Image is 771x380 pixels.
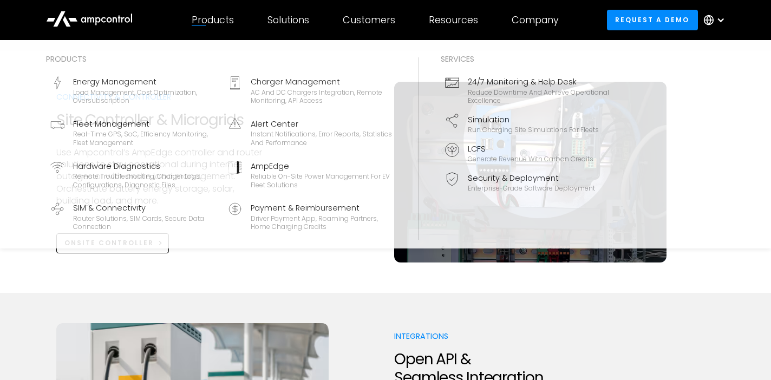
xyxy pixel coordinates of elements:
div: Products [192,14,234,26]
div: Generate revenue with carbon credits [468,155,593,163]
a: Request a demo [607,10,698,30]
div: Load management, cost optimization, oversubscription [73,88,215,105]
a: Charger ManagementAC and DC chargers integration, remote monitoring, API access [224,71,397,109]
div: SIM & Connectivity [73,202,215,214]
div: 24/7 Monitoring & Help Desk [468,76,610,88]
div: Run charging site simulations for fleets [468,126,599,134]
div: Solutions [267,14,309,26]
div: AC and DC chargers integration, remote monitoring, API access [251,88,393,105]
a: Fleet ManagementReal-time GPS, SoC, efficiency monitoring, fleet management [46,114,219,152]
div: Enterprise-grade software deployment [468,184,595,193]
a: AmpEdgeReliable On-site Power Management for EV Fleet Solutions [224,156,397,194]
div: Alert Center [251,118,393,130]
div: Charger Management [251,76,393,88]
a: Payment & ReimbursementDriver Payment App, Roaming Partners, Home Charging Credits [224,198,397,235]
a: Energy ManagementLoad management, cost optimization, oversubscription [46,71,219,109]
div: Customers [343,14,395,26]
div: Instant notifications, error reports, statistics and performance [251,130,393,147]
a: SIM & ConnectivityRouter Solutions, SIM Cards, Secure Data Connection [46,198,219,235]
p: Integrations [394,331,603,342]
a: Hardware DiagnosticsRemote troubleshooting, charger logs, configurations, diagnostic files [46,156,219,194]
div: AmpEdge [251,160,393,172]
div: Reduce downtime and achieve operational excellence [468,88,610,105]
div: Router Solutions, SIM Cards, Secure Data Connection [73,214,215,231]
div: LCFS [468,143,593,155]
div: Resources [429,14,478,26]
div: Products [46,53,397,65]
div: Payment & Reimbursement [251,202,393,214]
div: Fleet Management [73,118,215,130]
a: Alert CenterInstant notifications, error reports, statistics and performance [224,114,397,152]
div: Simulation [468,114,599,126]
a: Security & DeploymentEnterprise-grade software deployment [441,168,614,197]
div: Real-time GPS, SoC, efficiency monitoring, fleet management [73,130,215,147]
div: Remote troubleshooting, charger logs, configurations, diagnostic files [73,172,215,189]
div: Driver Payment App, Roaming Partners, Home Charging Credits [251,214,393,231]
div: Company [512,14,559,26]
div: Security & Deployment [468,172,595,184]
div: Energy Management [73,76,215,88]
div: Hardware Diagnostics [73,160,215,172]
a: LCFSGenerate revenue with carbon credits [441,139,614,168]
div: Services [441,53,614,65]
a: SimulationRun charging site simulations for fleets [441,109,614,139]
div: Reliable On-site Power Management for EV Fleet Solutions [251,172,393,189]
a: 24/7 Monitoring & Help DeskReduce downtime and achieve operational excellence [441,71,614,109]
